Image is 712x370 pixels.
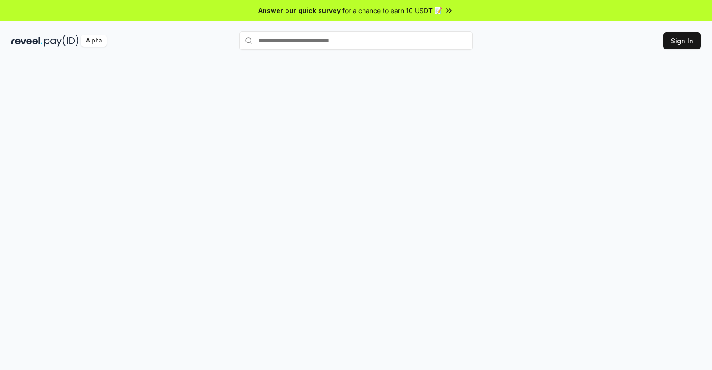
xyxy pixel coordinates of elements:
[81,35,107,47] div: Alpha
[258,6,341,15] span: Answer our quick survey
[44,35,79,47] img: pay_id
[11,35,42,47] img: reveel_dark
[342,6,442,15] span: for a chance to earn 10 USDT 📝
[663,32,701,49] button: Sign In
